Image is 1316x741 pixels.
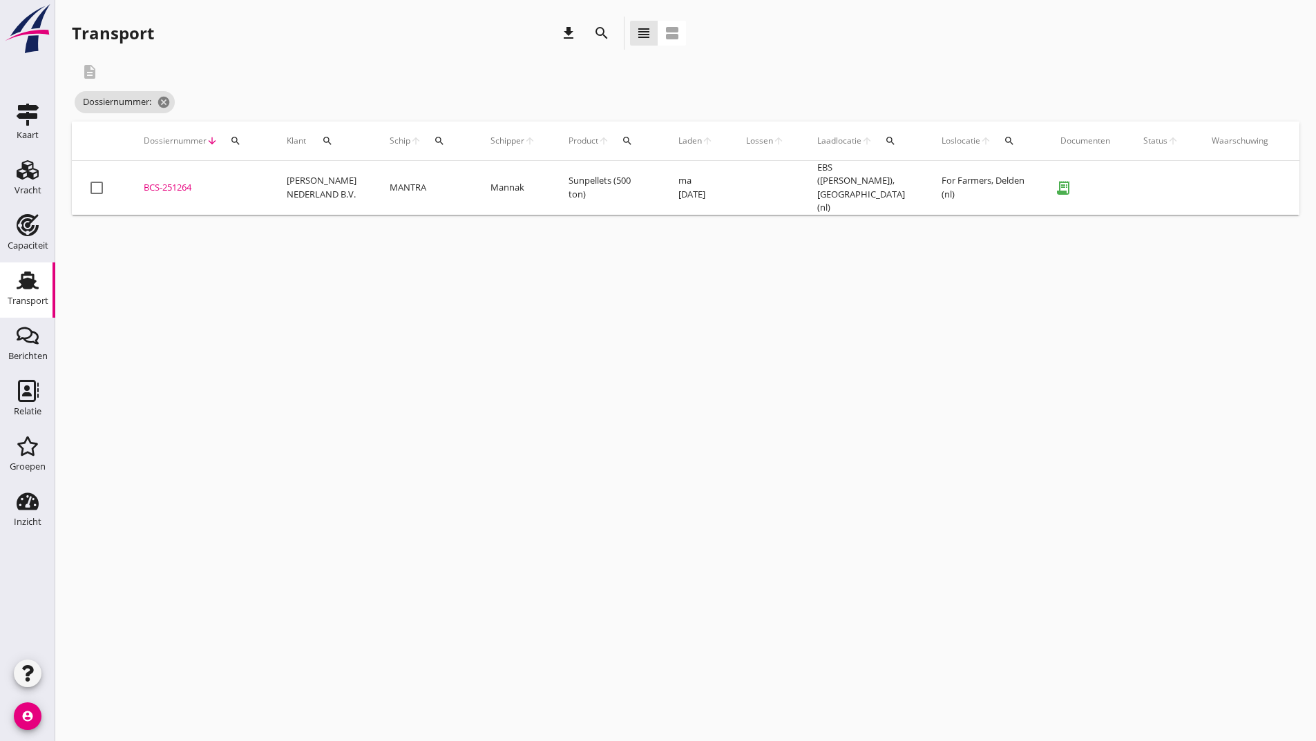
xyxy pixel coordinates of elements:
span: Lossen [746,135,773,147]
i: arrow_upward [980,135,991,146]
i: search [230,135,241,146]
i: search [322,135,333,146]
div: Transport [72,22,154,44]
td: Sunpellets (500 ton) [552,161,662,215]
div: Klant [287,124,356,157]
span: Dossiernummer: [75,91,175,113]
i: view_headline [636,25,652,41]
i: arrow_downward [207,135,218,146]
i: arrow_upward [1167,135,1179,146]
i: arrow_upward [524,135,535,146]
span: Schipper [490,135,524,147]
div: Waarschuwing [1212,135,1268,147]
span: Product [569,135,598,147]
div: Berichten [8,352,48,360]
span: Status [1143,135,1167,147]
i: search [885,135,896,146]
td: [PERSON_NAME] NEDERLAND B.V. [270,161,373,215]
i: arrow_upward [702,135,713,146]
i: arrow_upward [773,135,784,146]
i: arrow_upward [410,135,421,146]
div: Transport [8,296,48,305]
span: Loslocatie [942,135,980,147]
div: Capaciteit [8,241,48,250]
i: search [593,25,610,41]
td: Mannak [474,161,552,215]
i: search [622,135,633,146]
div: Groepen [10,462,46,471]
span: Laadlocatie [817,135,861,147]
i: account_circle [14,702,41,730]
span: Laden [678,135,702,147]
i: search [1004,135,1015,146]
i: arrow_upward [598,135,609,146]
i: arrow_upward [861,135,872,146]
div: BCS-251264 [144,181,254,195]
td: MANTRA [373,161,474,215]
td: EBS ([PERSON_NAME]), [GEOGRAPHIC_DATA] (nl) [801,161,925,215]
img: logo-small.a267ee39.svg [3,3,53,55]
span: Dossiernummer [144,135,207,147]
i: search [434,135,445,146]
i: view_agenda [664,25,680,41]
i: download [560,25,577,41]
td: For Farmers, Delden (nl) [925,161,1044,215]
i: cancel [157,95,171,109]
div: Inzicht [14,517,41,526]
i: receipt_long [1049,174,1077,202]
div: Vracht [15,186,41,195]
span: Schip [390,135,410,147]
div: Relatie [14,407,41,416]
div: Kaart [17,131,39,139]
td: ma [DATE] [662,161,729,215]
div: Documenten [1060,135,1110,147]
